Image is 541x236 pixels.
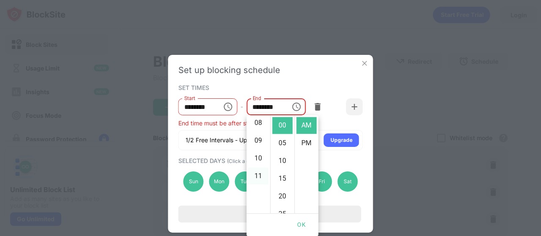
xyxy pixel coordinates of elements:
[312,171,332,192] div: Fri
[288,98,305,115] button: Choose time, selected time is 1:00 AM
[272,117,292,134] li: 0 minutes
[240,102,243,111] div: -
[270,115,294,213] ul: Select minutes
[252,95,261,102] label: End
[178,157,361,164] div: SELECTED DAYS
[361,59,369,68] img: x-button.svg
[296,135,317,152] li: PM
[246,115,270,213] ul: Select hours
[337,171,358,192] div: Sat
[248,150,268,167] li: 10 hours
[248,132,268,149] li: 9 hours
[219,98,236,115] button: Choose time, selected time is 1:00 AM
[272,152,292,169] li: 10 minutes
[248,168,268,184] li: 11 hours
[272,206,292,222] li: 25 minutes
[235,171,255,192] div: Tue
[272,170,292,187] li: 15 minutes
[296,117,317,134] li: AM
[272,188,292,205] li: 20 minutes
[183,171,204,192] div: Sun
[294,115,318,213] ul: Select meridiem
[209,171,229,192] div: Mon
[186,136,303,144] div: 1/2 Free Intervals - Upgrade for 5 intervals
[272,135,292,152] li: 5 minutes
[178,84,361,91] div: SET TIMES
[331,136,352,144] div: Upgrade
[184,95,195,102] label: Start
[227,158,290,164] span: (Click a day to deactivate)
[248,114,268,131] li: 8 hours
[288,217,315,233] button: OK
[178,119,363,127] div: End time must be after start time
[178,65,363,75] div: Set up blocking schedule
